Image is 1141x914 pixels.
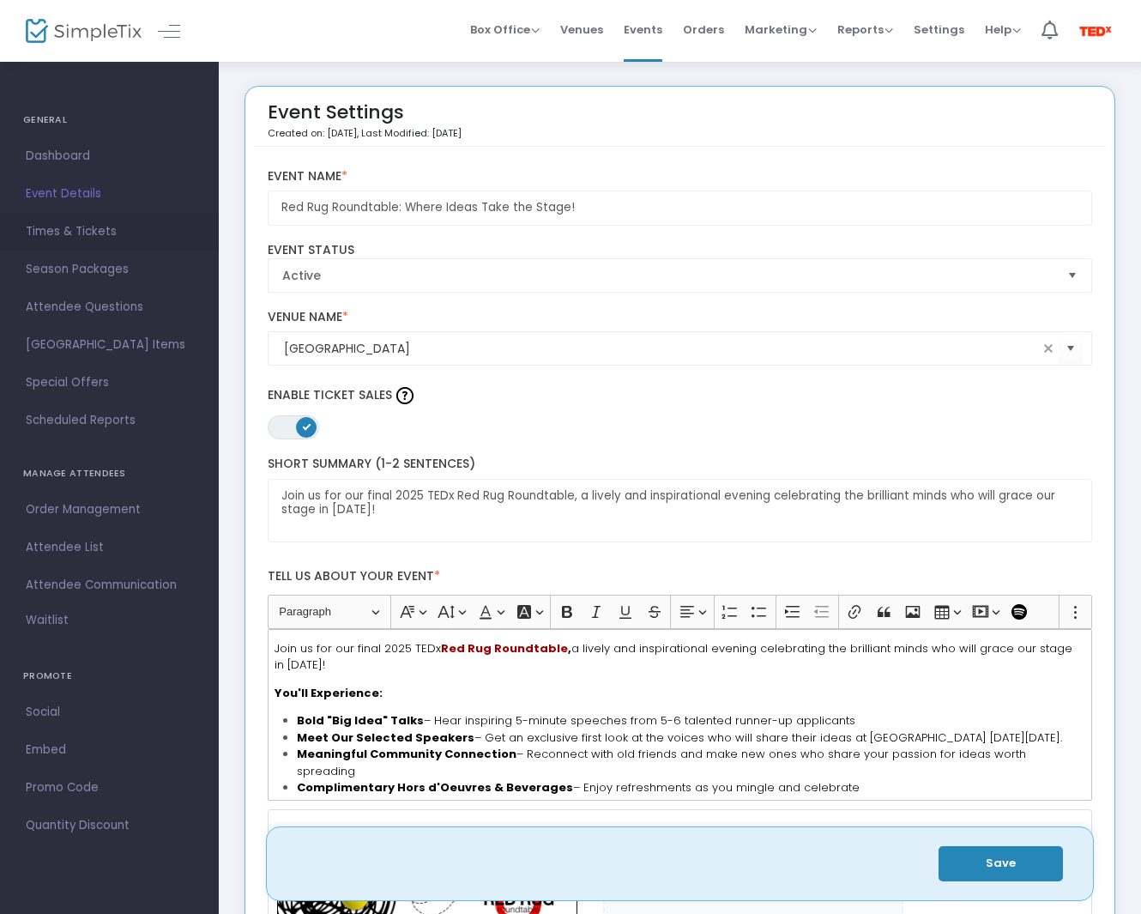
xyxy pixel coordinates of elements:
span: Paragraph [279,602,368,622]
span: Embed [26,739,193,761]
label: Event Name [268,169,1093,185]
span: ON [302,422,311,431]
span: Promo Code [26,777,193,799]
button: Select [1060,259,1084,292]
span: Quantity Discount [26,814,193,837]
strong: Meet Our Selected Speakers [297,729,474,746]
span: a lively and inspirational evening celebrating the brilliant minds who will grace our stage in [D... [275,640,1072,674]
span: Settings [914,8,964,51]
span: Events [624,8,662,51]
button: Paragraph [271,599,387,626]
span: Short Summary (1-2 Sentences) [268,455,475,472]
h4: GENERAL [23,103,196,137]
button: Save [939,846,1063,881]
span: Help [985,21,1021,38]
label: Event Status [268,243,1093,258]
p: Created on: [DATE] [268,126,462,141]
span: – Enjoy refreshments as you mingle and celebrate [297,779,860,796]
span: Attendee Questions [26,296,193,318]
strong: Complimentary Hors d'Oeuvres & Beverages [297,779,573,796]
strong: Meaningful Community Connection [297,746,516,762]
span: – Get an exclusive first look at the voices who will share their ideas at [GEOGRAPHIC_DATA] [DATE... [297,729,1062,746]
span: Event Details [26,183,193,205]
label: Enable Ticket Sales [268,383,1093,409]
span: Season Packages [26,258,193,281]
span: Box Office [470,21,540,38]
strong: Red Rug Roundtable [441,640,568,657]
span: Active [282,267,1054,284]
div: Event Settings [268,95,462,146]
span: Venues [560,8,603,51]
span: Attendee List [26,536,193,559]
span: Scheduled Reports [26,409,193,432]
span: Orders [683,8,724,51]
div: Rich Text Editor, main [268,629,1093,801]
h4: PROMOTE [23,659,196,693]
h4: MANAGE ATTENDEES [23,457,196,491]
input: Enter Event Name [268,191,1093,226]
span: Order Management [26,499,193,521]
img: question-mark [396,387,414,404]
span: Special Offers [26,372,193,394]
span: Marketing [745,21,817,38]
span: [GEOGRAPHIC_DATA] Items [26,334,193,356]
strong: , [568,640,571,657]
span: Social [26,701,193,723]
span: – Hear inspiring 5-minute speeches from 5-6 talented runner-up applicants [297,712,855,729]
strong: You'll Experience: [275,685,383,701]
span: Waitlist [26,612,69,629]
span: – Reconnect with old friends and make new ones who share your passion for ideas worth spreading [297,746,1026,779]
label: Venue Name [268,310,1093,325]
span: , Last Modified: [DATE] [357,126,462,140]
span: Dashboard [26,145,193,167]
span: Join us for our final 2025 TEDx [275,640,441,657]
span: Attendee Communication [26,574,193,596]
span: Reports [837,21,893,38]
strong: Bold "Big Idea" Talks [297,712,424,729]
span: Times & Tickets [26,221,193,243]
input: Select Venue [284,340,1039,358]
button: Select [1059,331,1083,366]
div: Editor toolbar [268,595,1093,629]
label: Tell us about your event [259,560,1101,595]
span: clear [1038,338,1059,359]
